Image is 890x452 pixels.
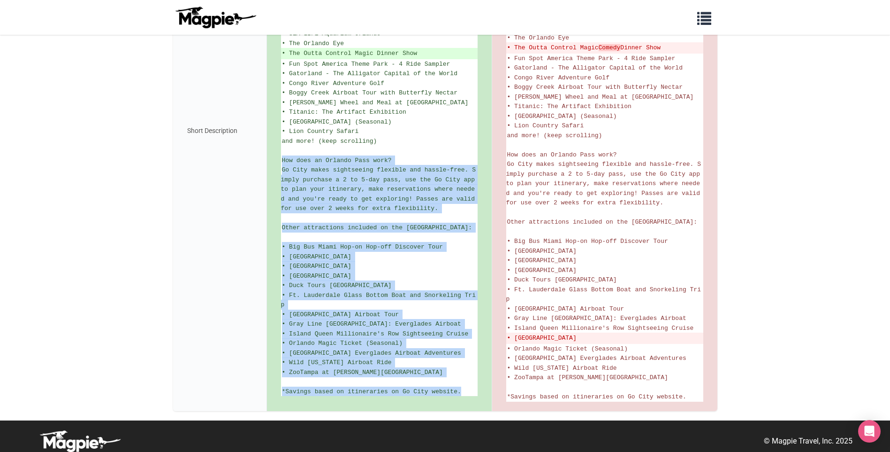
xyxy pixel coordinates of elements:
span: • [GEOGRAPHIC_DATA] [507,248,577,255]
del: • [GEOGRAPHIC_DATA] [507,334,702,343]
span: • Big Bus Miami Hop-on Hop-off Discover Tour [507,238,668,245]
span: • [GEOGRAPHIC_DATA] [282,253,351,260]
span: • [GEOGRAPHIC_DATA] [282,273,351,280]
span: • Wild [US_STATE] Airboat Ride [507,365,617,372]
span: *Savings based on itineraries on Go City website. [507,393,686,400]
span: Go City makes sightseeing flexible and hassle-free. Simply purchase a 2 to 5-day pass, use the Go... [281,166,479,212]
span: How does an Orlando Pass work? [282,157,392,164]
span: • Lion Country Safari [282,128,359,135]
span: • [GEOGRAPHIC_DATA] Airboat Tour [282,311,399,318]
span: • [PERSON_NAME] Wheel and Meal at [GEOGRAPHIC_DATA] [507,94,694,101]
span: • Boggy Creek Airboat Tour with Butterfly Nectar [282,89,457,96]
span: • Boggy Creek Airboat Tour with Butterfly Nectar [507,84,683,91]
span: • The Orlando Eye [507,34,570,41]
span: • Big Bus Miami Hop-on Hop-off Discover Tour [282,243,443,250]
span: • [PERSON_NAME] Wheel and Meal at [GEOGRAPHIC_DATA] [282,99,469,106]
span: • [GEOGRAPHIC_DATA] [282,263,351,270]
span: • Gatorland - The Alligator Capital of the World [507,64,683,71]
span: • Gray Line [GEOGRAPHIC_DATA]: Everglades Airboat [282,320,461,327]
span: • Gatorland - The Alligator Capital of the World [282,70,457,77]
span: • The Orlando Eye [282,40,344,47]
span: • [GEOGRAPHIC_DATA] (Seasonal) [507,113,617,120]
span: • ZooTampa at [PERSON_NAME][GEOGRAPHIC_DATA] [282,369,443,376]
span: • [GEOGRAPHIC_DATA] Everglades Airboat Adventures [282,350,461,357]
span: • [GEOGRAPHIC_DATA] (Seasonal) [282,118,392,125]
span: • Gray Line [GEOGRAPHIC_DATA]: Everglades Airboat [507,315,686,322]
span: • [GEOGRAPHIC_DATA] [507,267,577,274]
ins: • The Outta Control Magic Dinner Show [282,49,477,58]
span: • Fun Spot America Theme Park - 4 Ride Sampler [507,55,676,62]
p: © Magpie Travel, Inc. 2025 [764,435,852,447]
strong: Comedy [599,44,621,51]
span: *Savings based on itineraries on Go City website. [282,388,461,395]
span: • Titanic: The Artifact Exhibition [507,103,631,110]
span: • Duck Tours [GEOGRAPHIC_DATA] [282,282,392,289]
span: • Fun Spot America Theme Park - 4 Ride Sampler [282,61,450,68]
span: • Island Queen Millionaire's Row Sightseeing Cruise [507,325,694,332]
span: • Duck Tours [GEOGRAPHIC_DATA] [507,276,617,283]
span: Other attractions included on the [GEOGRAPHIC_DATA]: [282,224,472,231]
span: and more! (keep scrolling) [282,138,377,145]
span: • Ft. Lauderdale Glass Bottom Boat and Snorkeling Trip [506,286,701,303]
span: and more! (keep scrolling) [507,132,602,139]
span: • Congo River Adventure Golf [507,74,609,81]
span: • ZooTampa at [PERSON_NAME][GEOGRAPHIC_DATA] [507,374,668,381]
span: Go City makes sightseeing flexible and hassle-free. Simply purchase a 2 to 5-day pass, use the Go... [506,161,704,206]
span: • [GEOGRAPHIC_DATA] [507,257,577,264]
span: • Orlando Magic Ticket (Seasonal) [282,340,403,347]
span: • Ft. Lauderdale Glass Bottom Boat and Snorkeling Trip [281,292,476,309]
div: Open Intercom Messenger [858,420,881,443]
span: • Orlando Magic Ticket (Seasonal) [507,345,628,352]
span: • Lion Country Safari [507,122,584,129]
img: logo-ab69f6fb50320c5b225c76a69d11143b.png [173,6,258,29]
span: • [GEOGRAPHIC_DATA] Everglades Airboat Adventures [507,355,686,362]
del: • The Outta Control Magic Dinner Show [507,43,702,53]
span: How does an Orlando Pass work? [507,151,617,158]
span: • Island Queen Millionaire's Row Sightseeing Cruise [282,330,469,337]
span: • Congo River Adventure Golf [282,80,384,87]
span: Other attractions included on the [GEOGRAPHIC_DATA]: [507,218,698,226]
span: • Wild [US_STATE] Airboat Ride [282,359,392,366]
span: • [GEOGRAPHIC_DATA] Airboat Tour [507,305,624,312]
span: • Titanic: The Artifact Exhibition [282,109,406,116]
